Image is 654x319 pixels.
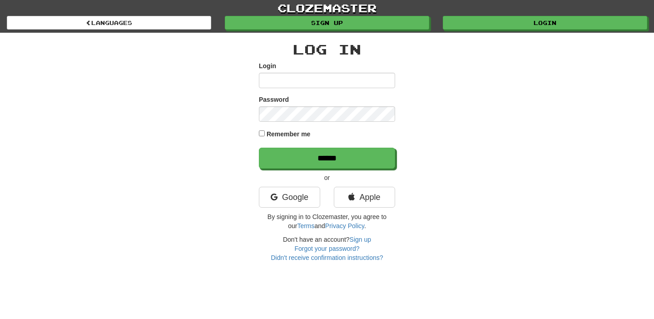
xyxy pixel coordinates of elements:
[443,16,647,30] a: Login
[259,212,395,230] p: By signing in to Clozemaster, you agree to our and .
[267,130,311,139] label: Remember me
[297,222,314,229] a: Terms
[259,235,395,262] div: Don't have an account?
[7,16,211,30] a: Languages
[294,245,359,252] a: Forgot your password?
[259,42,395,57] h2: Log In
[334,187,395,208] a: Apple
[259,173,395,182] p: or
[225,16,429,30] a: Sign up
[259,95,289,104] label: Password
[325,222,364,229] a: Privacy Policy
[350,236,371,243] a: Sign up
[259,61,276,70] label: Login
[259,187,320,208] a: Google
[271,254,383,261] a: Didn't receive confirmation instructions?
